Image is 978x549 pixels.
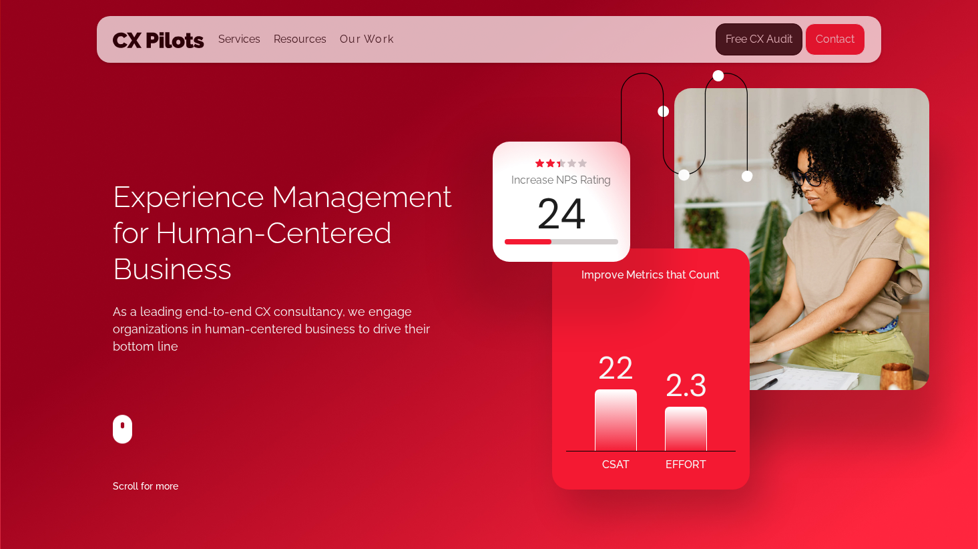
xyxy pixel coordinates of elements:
[716,23,802,55] a: Free CX Audit
[113,303,457,355] div: As a leading end-to-end CX consultancy, we engage organizations in human-centered business to dri...
[595,347,637,389] div: 22
[689,364,708,407] code: 3
[665,364,707,407] div: .
[665,364,683,407] code: 2
[274,17,326,62] div: Resources
[113,179,489,287] h1: Experience Management for Human-Centered Business
[113,477,178,496] div: Scroll for more
[602,451,630,478] div: CSAT
[552,262,750,289] div: Improve Metrics that Count
[536,193,586,236] div: 24
[511,171,611,190] div: Increase NPS Rating
[218,30,260,49] div: Services
[218,17,260,62] div: Services
[340,33,394,45] a: Our Work
[666,451,706,478] div: EFFORT
[805,23,865,55] a: Contact
[274,30,326,49] div: Resources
